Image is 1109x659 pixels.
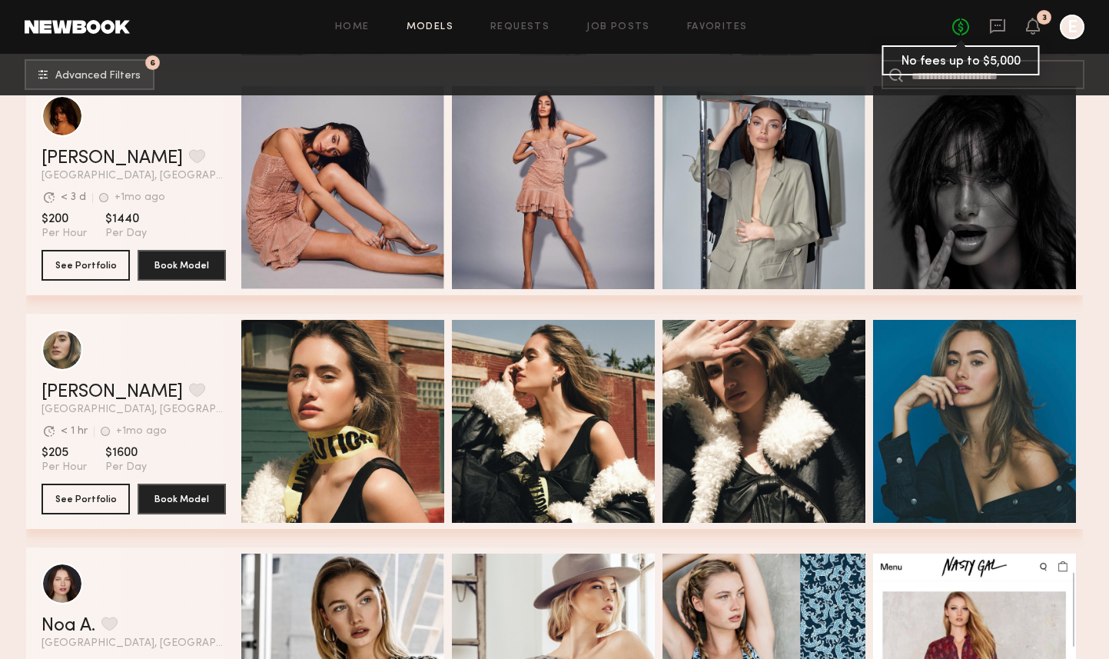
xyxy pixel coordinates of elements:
[42,383,183,401] a: [PERSON_NAME]
[42,171,226,181] span: [GEOGRAPHIC_DATA], [GEOGRAPHIC_DATA]
[687,22,748,32] a: Favorites
[61,426,88,437] div: < 1 hr
[42,211,87,227] span: $200
[42,617,95,635] a: Noa A.
[61,192,86,203] div: < 3 d
[42,227,87,241] span: Per Hour
[105,461,147,474] span: Per Day
[105,211,147,227] span: $1440
[882,45,1040,75] div: No fees up to $5,000
[150,59,155,66] span: 6
[42,404,226,415] span: [GEOGRAPHIC_DATA], [GEOGRAPHIC_DATA]
[115,192,165,203] div: +1mo ago
[105,227,147,241] span: Per Day
[42,484,130,514] button: See Portfolio
[952,18,969,35] a: No fees up to $5,000
[138,250,226,281] button: Book Model
[1042,14,1047,22] div: 3
[42,149,183,168] a: [PERSON_NAME]
[105,445,147,461] span: $1600
[42,250,130,281] button: See Portfolio
[42,461,87,474] span: Per Hour
[490,22,550,32] a: Requests
[586,22,650,32] a: Job Posts
[42,638,226,649] span: [GEOGRAPHIC_DATA], [GEOGRAPHIC_DATA]
[116,426,167,437] div: +1mo ago
[1060,15,1084,39] a: E
[407,22,453,32] a: Models
[25,59,154,90] button: 6Advanced Filters
[42,445,87,461] span: $205
[55,71,141,82] span: Advanced Filters
[138,484,226,514] button: Book Model
[335,22,370,32] a: Home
